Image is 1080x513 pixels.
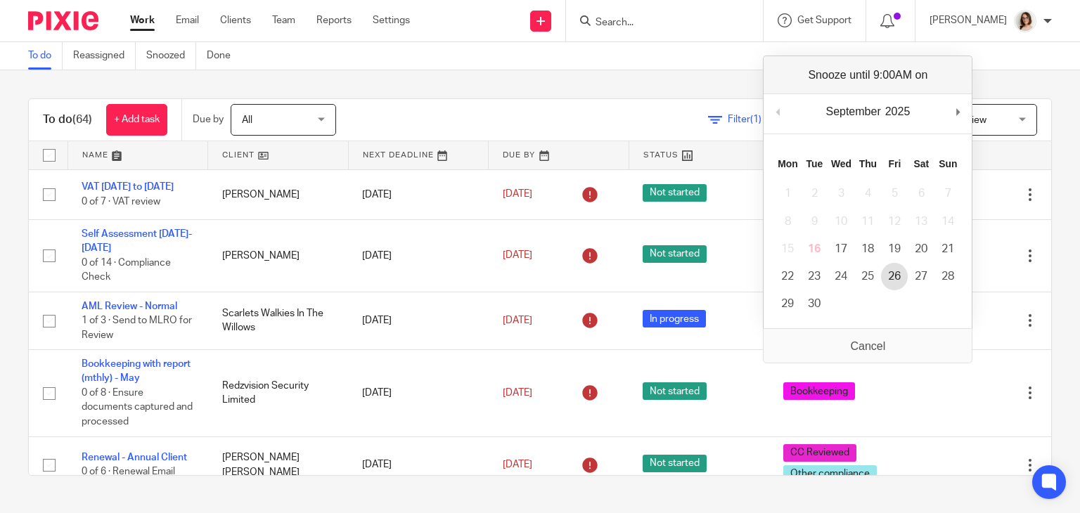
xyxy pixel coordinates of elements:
[72,114,92,125] span: (64)
[82,388,193,427] span: 0 of 8 · Ensure documents captured and processed
[176,13,199,27] a: Email
[801,263,828,290] button: 23
[207,42,241,70] a: Done
[859,158,877,169] abbr: Thursday
[503,316,532,325] span: [DATE]
[934,235,961,263] button: 21
[908,235,934,263] button: 20
[774,290,801,318] button: 29
[881,235,908,263] button: 19
[643,310,706,327] span: In progress
[193,112,224,126] p: Due by
[82,301,177,311] a: AML Review - Normal
[594,17,721,30] input: Search
[643,184,707,202] span: Not started
[883,101,913,122] div: 2025
[82,316,192,340] span: 1 of 3 · Send to MLRO for Review
[208,169,349,219] td: [PERSON_NAME]
[797,15,851,25] span: Get Support
[951,101,965,122] button: Next Month
[854,235,881,263] button: 18
[82,182,174,192] a: VAT [DATE] to [DATE]
[823,101,882,122] div: September
[82,229,192,253] a: Self Assessment [DATE]-[DATE]
[503,460,532,469] span: [DATE]
[778,158,797,169] abbr: Monday
[130,13,155,27] a: Work
[750,115,761,124] span: (1)
[914,158,930,169] abbr: Saturday
[801,290,828,318] button: 30
[934,263,961,290] button: 28
[774,263,801,290] button: 22
[806,158,823,169] abbr: Tuesday
[106,104,167,136] a: + Add task
[643,382,707,400] span: Not started
[208,350,349,436] td: Redzvision Security Limited
[939,158,957,169] abbr: Sunday
[82,453,187,462] a: Renewal - Annual Client
[783,444,856,462] span: CC Reviewed
[272,13,295,27] a: Team
[316,13,352,27] a: Reports
[503,388,532,398] span: [DATE]
[503,190,532,200] span: [DATE]
[783,465,877,483] span: Other compliance
[348,350,489,436] td: [DATE]
[348,436,489,493] td: [DATE]
[28,42,63,70] a: To do
[82,359,191,383] a: Bookkeeping with report (mthly) - May
[1014,10,1036,32] img: Caroline%20-%20HS%20-%20LI.png
[208,436,349,493] td: [PERSON_NAME] [PERSON_NAME]
[82,197,160,207] span: 0 of 7 · VAT review
[146,42,196,70] a: Snoozed
[908,263,934,290] button: 27
[373,13,410,27] a: Settings
[208,292,349,349] td: Scarlets Walkies In The Willows
[854,263,881,290] button: 25
[889,158,901,169] abbr: Friday
[783,382,855,400] span: Bookkeeping
[643,455,707,472] span: Not started
[348,219,489,292] td: [DATE]
[348,292,489,349] td: [DATE]
[82,258,171,283] span: 0 of 14 · Compliance Check
[503,251,532,261] span: [DATE]
[348,169,489,219] td: [DATE]
[881,263,908,290] button: 26
[208,219,349,292] td: [PERSON_NAME]
[28,11,98,30] img: Pixie
[73,42,136,70] a: Reassigned
[643,245,707,263] span: Not started
[43,112,92,127] h1: To do
[831,158,851,169] abbr: Wednesday
[728,115,772,124] span: Filter
[771,101,785,122] button: Previous Month
[220,13,251,27] a: Clients
[82,467,175,477] span: 0 of 6 · Renewal Email
[930,13,1007,27] p: [PERSON_NAME]
[242,115,252,125] span: All
[828,235,854,263] button: 17
[828,263,854,290] button: 24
